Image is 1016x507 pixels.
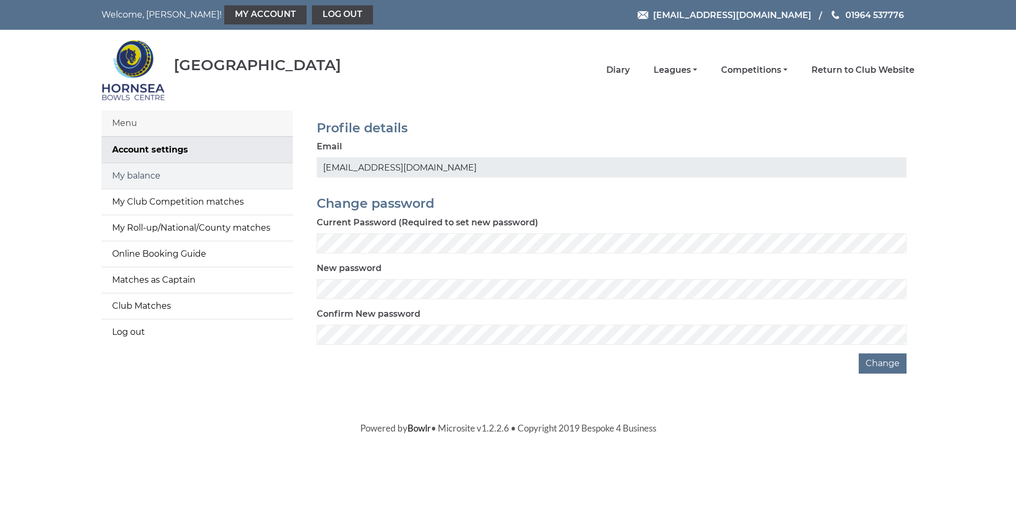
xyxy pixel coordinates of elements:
[317,197,907,210] h2: Change password
[638,11,648,19] img: Email
[360,422,656,434] span: Powered by • Microsite v1.2.2.6 • Copyright 2019 Bespoke 4 Business
[638,9,811,22] a: Email [EMAIL_ADDRESS][DOMAIN_NAME]
[317,308,420,320] label: Confirm New password
[830,9,904,22] a: Phone us 01964 537776
[101,137,293,163] a: Account settings
[101,5,431,24] nav: Welcome, [PERSON_NAME]!
[811,64,915,76] a: Return to Club Website
[101,111,293,137] div: Menu
[654,64,697,76] a: Leagues
[101,319,293,345] a: Log out
[101,163,293,189] a: My balance
[101,241,293,267] a: Online Booking Guide
[317,140,342,153] label: Email
[832,11,839,19] img: Phone us
[101,215,293,241] a: My Roll-up/National/County matches
[174,57,341,73] div: [GEOGRAPHIC_DATA]
[101,189,293,215] a: My Club Competition matches
[224,5,307,24] a: My Account
[653,10,811,20] span: [EMAIL_ADDRESS][DOMAIN_NAME]
[101,267,293,293] a: Matches as Captain
[721,64,788,76] a: Competitions
[859,353,907,374] button: Change
[101,33,165,107] img: Hornsea Bowls Centre
[408,422,431,434] a: Bowlr
[317,121,907,135] h2: Profile details
[317,262,382,275] label: New password
[312,5,373,24] a: Log out
[101,293,293,319] a: Club Matches
[317,216,538,229] label: Current Password (Required to set new password)
[606,64,630,76] a: Diary
[845,10,904,20] span: 01964 537776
